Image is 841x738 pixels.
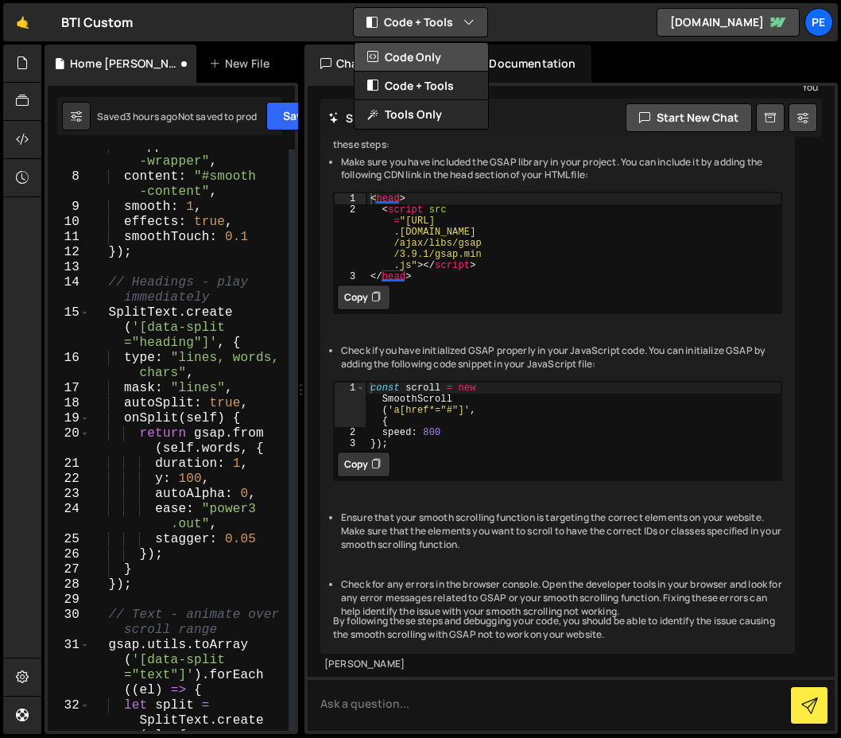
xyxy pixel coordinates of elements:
div: BTI Custom [61,13,134,32]
div: 12 [48,245,90,260]
div: 18 [48,396,90,411]
div: 20 [48,426,90,456]
div: 28 [48,577,90,592]
div: Not saved to prod [178,110,258,123]
div: 3 [335,438,366,449]
div: 9 [48,200,90,215]
a: Pe [804,8,833,37]
button: Copy [337,452,390,477]
div: 7 [48,139,90,169]
div: 1 [335,383,366,427]
div: 10 [48,215,90,230]
div: Chat with Slater AI [304,45,454,83]
div: 2 [335,427,366,438]
div: 26 [48,547,90,562]
button: Start new chat [626,103,752,132]
button: Tools Only [355,100,488,129]
li: Ensure that your smooth scrolling function is targeting the correct elements on your website. Mak... [341,511,782,551]
li: Check if you have initialized GSAP properly in your JavaScript code. You can initialize GSAP by a... [341,344,782,371]
div: 8 [48,169,90,200]
a: 🤙 [3,3,42,41]
button: Save [266,102,343,130]
div: 2 [335,204,366,271]
div: To troubleshoot why the smooth scrolling with GSAP is not working on your website, you can follow... [320,112,795,654]
div: 22 [48,472,90,487]
div: 19 [48,411,90,426]
div: 11 [48,230,90,245]
div: New File [209,56,276,72]
button: Code Only [355,43,488,72]
div: 15 [48,305,90,351]
div: 14 [48,275,90,305]
div: 21 [48,456,90,472]
div: 23 [48,487,90,502]
div: Documentation [457,45,591,83]
button: Code + Tools [354,8,487,37]
h2: Slater AI [328,111,392,126]
div: 30 [48,608,90,638]
div: 29 [48,592,90,608]
button: Copy [337,285,390,310]
li: Make sure you have included the GSAP library in your project. You can include it by adding the fo... [341,156,782,183]
div: Saved [97,110,178,123]
div: 3 hours ago [126,110,178,123]
div: 13 [48,260,90,275]
a: [DOMAIN_NAME] [657,8,800,37]
div: 25 [48,532,90,547]
div: 3 [335,271,366,282]
div: You [351,79,818,95]
div: Home [PERSON_NAME].js [70,56,177,72]
div: 1 [335,193,366,204]
div: [PERSON_NAME] [324,658,791,671]
div: 31 [48,638,90,698]
button: Code + Tools [355,72,488,100]
div: 27 [48,562,90,577]
li: Check for any errors in the browser console. Open the developer tools in your browser and look fo... [341,578,782,618]
div: 16 [48,351,90,381]
div: 24 [48,502,90,532]
div: 17 [48,381,90,396]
